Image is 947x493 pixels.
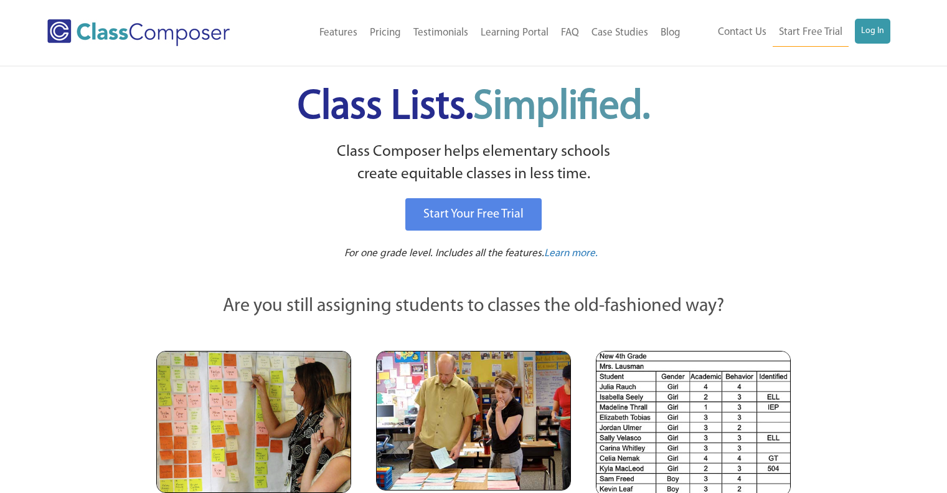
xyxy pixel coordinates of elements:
img: Teachers Looking at Sticky Notes [156,351,351,493]
nav: Header Menu [270,19,686,47]
a: Start Free Trial [773,19,849,47]
p: Are you still assigning students to classes the old-fashioned way? [156,293,791,320]
span: Class Lists. [298,87,650,128]
a: Testimonials [407,19,474,47]
a: Pricing [364,19,407,47]
span: For one grade level. Includes all the features. [344,248,544,259]
a: Features [313,19,364,47]
a: Learning Portal [474,19,555,47]
a: Log In [855,19,890,44]
span: Learn more. [544,248,598,259]
a: FAQ [555,19,585,47]
a: Start Your Free Trial [405,198,542,231]
a: Case Studies [585,19,654,47]
p: Class Composer helps elementary schools create equitable classes in less time. [154,141,793,186]
span: Simplified. [473,87,650,128]
img: Class Composer [47,19,230,46]
a: Blog [654,19,687,47]
img: Blue and Pink Paper Cards [376,351,571,490]
nav: Header Menu [687,19,890,47]
span: Start Your Free Trial [423,208,524,221]
a: Contact Us [712,19,773,46]
a: Learn more. [544,246,598,262]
